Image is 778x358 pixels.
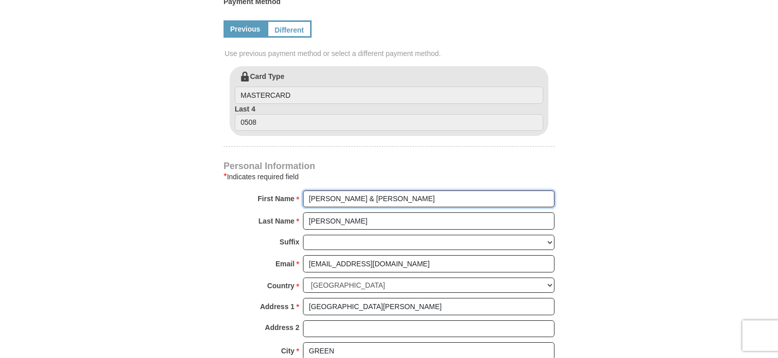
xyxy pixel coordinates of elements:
strong: Country [267,279,295,293]
strong: Email [275,257,294,271]
strong: City [281,344,294,358]
input: Card Type [235,87,543,104]
strong: Address 2 [265,320,299,335]
strong: First Name [258,191,294,206]
a: Different [267,20,312,38]
h4: Personal Information [224,162,554,170]
strong: Address 1 [260,299,295,314]
input: Last 4 [235,114,543,131]
span: Use previous payment method or select a different payment method. [225,48,555,59]
label: Last 4 [235,104,543,131]
a: Previous [224,20,267,38]
strong: Suffix [280,235,299,249]
strong: Last Name [259,214,295,228]
div: Indicates required field [224,171,554,183]
label: Card Type [235,71,543,104]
